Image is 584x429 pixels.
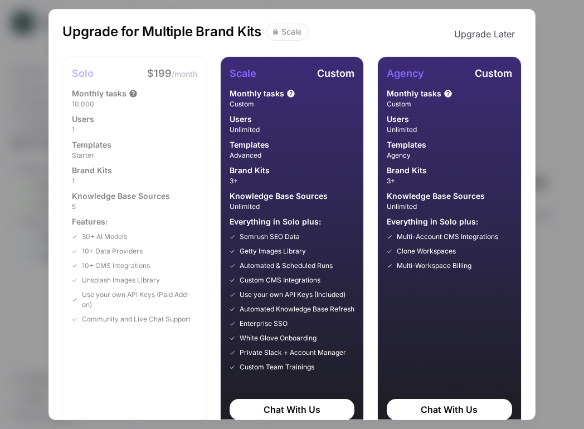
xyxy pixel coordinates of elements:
span: Unlimited [387,125,512,135]
span: White Glove Onboarding [240,333,317,343]
span: 1 [72,125,197,135]
span: Templates [230,139,269,150]
span: Use your own API Keys (Paid Add-on) [82,290,197,310]
span: $199 [147,67,172,79]
h1: Solo [72,66,94,81]
span: Private Slack + Account Manager [240,348,346,358]
span: Knowledge Base Sources [230,191,328,202]
span: Unlimited [387,202,512,212]
span: 10+ Data Providers [82,246,143,256]
span: 5 [72,202,197,212]
span: Templates [387,139,426,150]
span: Unlimited [230,125,354,135]
span: Custom [317,67,354,79]
span: Automated Knowledge Base Refresh [240,304,354,314]
span: Monthly tasks [230,88,284,99]
span: Unlimited [230,202,354,212]
span: Users [230,114,252,125]
span: 10,000 [72,99,197,109]
div: Chat With Us [230,399,354,420]
div: Chat With Us [387,399,512,420]
span: Users [72,114,94,125]
span: Custom [475,67,512,79]
span: Brand Kits [387,165,427,176]
span: Multi-Workspace Billing [397,261,471,271]
div: Scale [281,26,301,37]
span: Brand Kits [72,165,112,176]
h1: Scale [230,66,256,81]
span: Features: [72,216,197,227]
span: 1 [72,176,197,186]
span: Semrush SEO Data [240,232,300,242]
span: Custom CMS Integrations [240,275,320,285]
span: Use your own API Keys (Included) [240,290,345,300]
span: Community and Live Chat Support [82,314,191,324]
span: Custom Team Trainings [240,362,314,372]
span: Advanced [230,150,354,160]
button: Upgrade Later [447,23,522,45]
span: Monthly tasks [387,88,441,99]
h1: Upgrade for Multiple Brand Kits [62,23,261,45]
span: Knowledge Base Sources [72,191,170,202]
span: Getty Images Library [240,246,306,256]
span: Unsplash Images Library [82,275,160,285]
span: Enterprise SSO [240,319,288,329]
span: Clone Workspaces [397,246,456,256]
span: Users [387,114,409,125]
h1: Agency [387,66,424,81]
span: Knowledge Base Sources [387,191,485,202]
span: Everything in Solo plus: [387,216,512,227]
span: 3+ [230,176,354,186]
span: Starter [72,150,197,160]
span: Monthly tasks [72,88,126,99]
span: Templates [72,139,111,150]
span: /month [172,69,197,79]
span: Agency [387,150,512,160]
span: Custom [230,99,354,109]
span: Multi-Account CMS Integrations [397,232,498,242]
span: 30+ AI Models [82,232,127,242]
span: 3+ [387,176,512,186]
span: Automated & Scheduled Runs [240,261,333,271]
span: 10+ CMS Integrations [82,261,150,271]
span: Custom [387,99,512,109]
span: Brand Kits [230,165,270,176]
span: Everything in Solo plus: [230,216,354,227]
